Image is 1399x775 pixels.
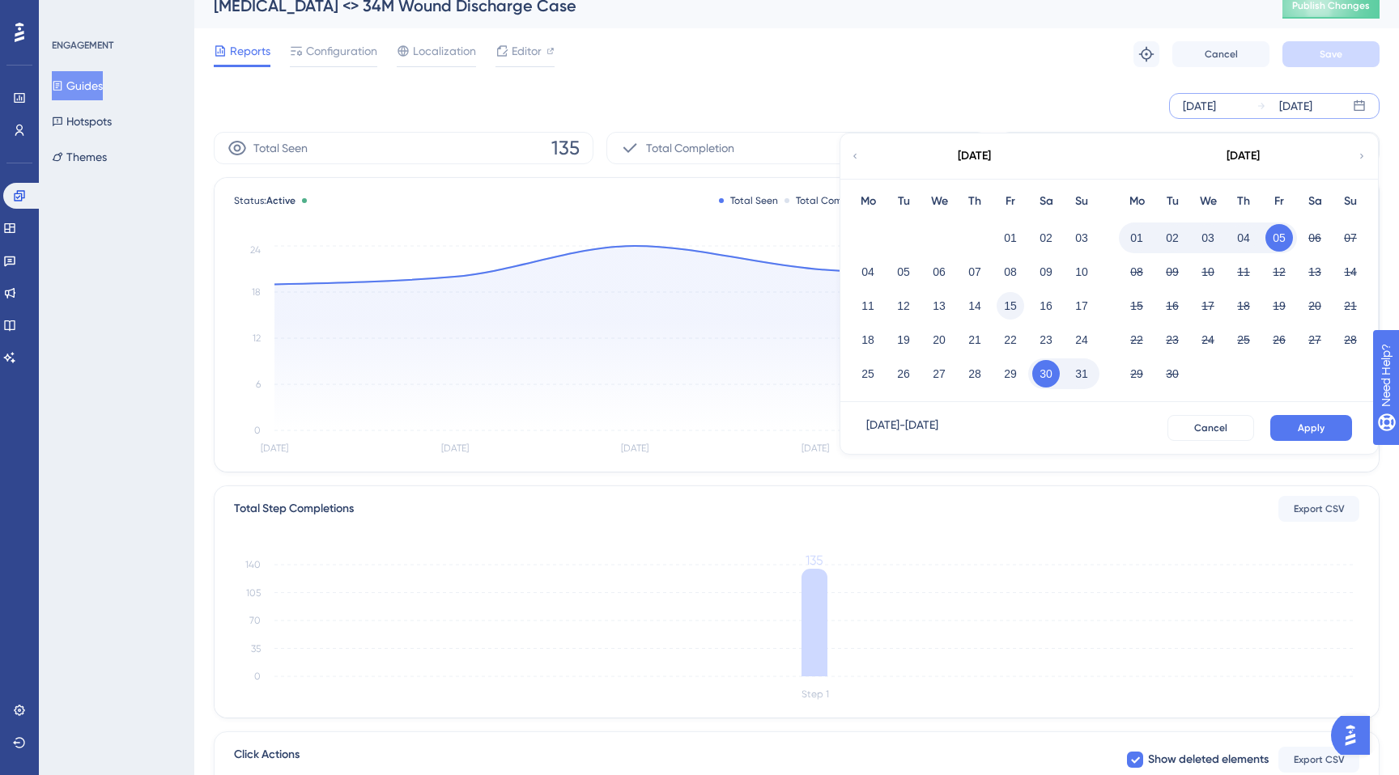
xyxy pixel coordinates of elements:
[997,292,1024,320] button: 15
[925,326,953,354] button: 20
[1279,96,1312,116] div: [DATE]
[1278,496,1359,522] button: Export CSV
[1230,258,1257,286] button: 11
[261,443,288,454] tspan: [DATE]
[1205,48,1238,61] span: Cancel
[1337,292,1364,320] button: 21
[246,587,261,599] tspan: 105
[1123,360,1150,387] button: 29
[251,643,261,654] tspan: 35
[1159,224,1186,252] button: 02
[1028,192,1064,211] div: Sa
[997,258,1024,286] button: 08
[256,379,261,390] tspan: 6
[621,443,648,454] tspan: [DATE]
[1172,41,1269,67] button: Cancel
[1278,747,1359,773] button: Export CSV
[1123,258,1150,286] button: 08
[551,135,580,161] span: 135
[1148,750,1269,769] span: Show deleted elements
[1068,292,1095,320] button: 17
[1068,224,1095,252] button: 03
[719,194,778,207] div: Total Seen
[958,146,991,166] div: [DATE]
[1064,192,1099,211] div: Su
[245,559,261,570] tspan: 140
[1230,326,1257,354] button: 25
[1265,258,1293,286] button: 12
[1032,224,1060,252] button: 02
[1154,192,1190,211] div: Tu
[854,360,882,387] button: 25
[52,71,103,100] button: Guides
[961,292,989,320] button: 14
[1333,192,1368,211] div: Su
[1159,258,1186,286] button: 09
[52,107,112,136] button: Hotspots
[1183,96,1216,116] div: [DATE]
[854,292,882,320] button: 11
[1119,192,1154,211] div: Mo
[1230,292,1257,320] button: 18
[997,360,1024,387] button: 29
[234,745,300,774] span: Click Actions
[254,671,261,682] tspan: 0
[925,292,953,320] button: 13
[802,443,829,454] tspan: [DATE]
[1301,326,1329,354] button: 27
[52,39,113,52] div: ENGAGEMENT
[1297,192,1333,211] div: Sa
[993,192,1028,211] div: Fr
[785,194,874,207] div: Total Completion
[234,194,296,207] span: Status:
[1301,224,1329,252] button: 06
[1301,292,1329,320] button: 20
[1265,326,1293,354] button: 26
[1294,502,1345,515] span: Export CSV
[266,195,296,206] span: Active
[890,360,917,387] button: 26
[1282,41,1380,67] button: Save
[52,142,107,172] button: Themes
[646,138,734,158] span: Total Completion
[306,41,377,61] span: Configuration
[921,192,957,211] div: We
[1123,326,1150,354] button: 22
[253,138,308,158] span: Total Seen
[253,332,261,344] tspan: 12
[1337,326,1364,354] button: 28
[957,192,993,211] div: Th
[961,326,989,354] button: 21
[961,258,989,286] button: 07
[854,258,882,286] button: 04
[1294,753,1345,766] span: Export CSV
[890,292,917,320] button: 12
[806,553,823,568] tspan: 135
[1032,360,1060,387] button: 30
[512,41,542,61] span: Editor
[250,244,261,256] tspan: 24
[961,360,989,387] button: 28
[866,415,938,441] div: [DATE] - [DATE]
[1265,292,1293,320] button: 19
[886,192,921,211] div: Tu
[1270,415,1352,441] button: Apply
[1032,326,1060,354] button: 23
[925,258,953,286] button: 06
[1320,48,1342,61] span: Save
[234,499,354,519] div: Total Step Completions
[1190,192,1226,211] div: We
[1301,258,1329,286] button: 13
[890,326,917,354] button: 19
[252,286,261,298] tspan: 18
[997,224,1024,252] button: 01
[1331,711,1380,760] iframe: UserGuiding AI Assistant Launcher
[1068,258,1095,286] button: 10
[1159,326,1186,354] button: 23
[254,425,261,436] tspan: 0
[1194,258,1222,286] button: 10
[1159,360,1186,387] button: 30
[1032,258,1060,286] button: 09
[1068,360,1095,387] button: 31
